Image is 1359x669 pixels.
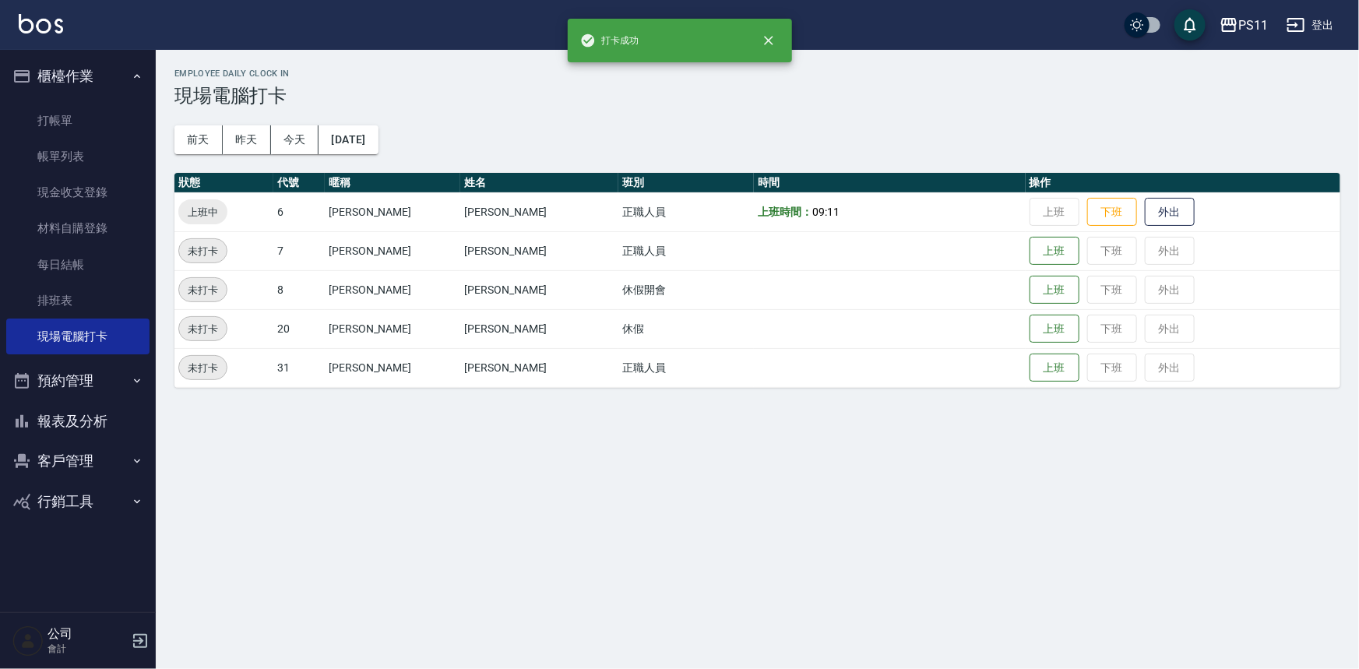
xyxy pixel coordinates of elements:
td: [PERSON_NAME] [460,309,618,348]
a: 現場電腦打卡 [6,319,150,354]
a: 每日結帳 [6,247,150,283]
th: 時間 [754,173,1025,193]
td: 20 [273,309,325,348]
span: 未打卡 [179,282,227,298]
td: [PERSON_NAME] [325,348,460,387]
img: Person [12,625,44,657]
button: 下班 [1087,198,1137,227]
td: 31 [273,348,325,387]
td: 正職人員 [618,231,754,270]
button: 預約管理 [6,361,150,401]
button: 上班 [1030,237,1079,266]
th: 暱稱 [325,173,460,193]
th: 操作 [1026,173,1340,193]
button: save [1174,9,1206,40]
h2: Employee Daily Clock In [174,69,1340,79]
div: PS11 [1238,16,1268,35]
span: 09:11 [812,206,840,218]
button: 外出 [1145,198,1195,227]
button: PS11 [1213,9,1274,41]
span: 上班中 [178,204,227,220]
th: 班別 [618,173,754,193]
button: [DATE] [319,125,378,154]
td: 8 [273,270,325,309]
a: 打帳單 [6,103,150,139]
button: 上班 [1030,276,1079,305]
td: [PERSON_NAME] [325,270,460,309]
th: 狀態 [174,173,273,193]
span: 未打卡 [179,360,227,376]
button: 行銷工具 [6,481,150,522]
th: 姓名 [460,173,618,193]
td: [PERSON_NAME] [460,348,618,387]
button: 櫃檯作業 [6,56,150,97]
img: Logo [19,14,63,33]
button: 上班 [1030,315,1079,343]
b: 上班時間： [758,206,812,218]
td: 正職人員 [618,192,754,231]
td: 6 [273,192,325,231]
button: 客戶管理 [6,441,150,481]
button: 上班 [1030,354,1079,382]
td: 正職人員 [618,348,754,387]
td: [PERSON_NAME] [460,231,618,270]
button: 登出 [1280,11,1340,40]
span: 未打卡 [179,243,227,259]
button: close [752,23,786,58]
button: 今天 [271,125,319,154]
button: 報表及分析 [6,401,150,442]
h5: 公司 [48,626,127,642]
a: 排班表 [6,283,150,319]
td: 休假 [618,309,754,348]
th: 代號 [273,173,325,193]
td: [PERSON_NAME] [460,270,618,309]
td: 休假開會 [618,270,754,309]
span: 未打卡 [179,321,227,337]
a: 現金收支登錄 [6,174,150,210]
a: 材料自購登錄 [6,210,150,246]
a: 帳單列表 [6,139,150,174]
td: [PERSON_NAME] [325,192,460,231]
h3: 現場電腦打卡 [174,85,1340,107]
td: [PERSON_NAME] [325,231,460,270]
p: 會計 [48,642,127,656]
button: 昨天 [223,125,271,154]
span: 打卡成功 [580,33,639,48]
td: 7 [273,231,325,270]
td: [PERSON_NAME] [325,309,460,348]
button: 前天 [174,125,223,154]
td: [PERSON_NAME] [460,192,618,231]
